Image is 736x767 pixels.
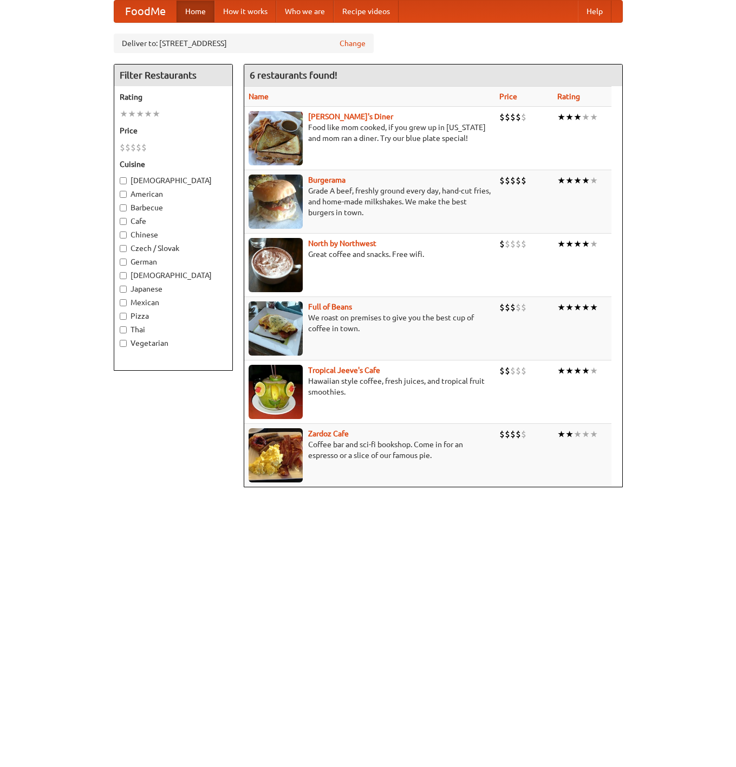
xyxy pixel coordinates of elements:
[120,286,127,293] input: Japanese
[114,34,374,53] div: Deliver to: [STREET_ADDRESS]
[131,141,136,153] li: $
[590,365,598,377] li: ★
[516,365,521,377] li: $
[574,428,582,440] li: ★
[340,38,366,49] a: Change
[521,238,526,250] li: $
[136,141,141,153] li: $
[510,175,516,186] li: $
[308,239,376,248] a: North by Northwest
[120,216,227,227] label: Cafe
[557,111,565,123] li: ★
[582,365,590,377] li: ★
[120,338,227,349] label: Vegetarian
[505,111,510,123] li: $
[125,141,131,153] li: $
[334,1,399,22] a: Recipe videos
[249,249,491,260] p: Great coffee and snacks. Free wifi.
[590,238,598,250] li: ★
[120,270,227,281] label: [DEMOGRAPHIC_DATA]
[249,439,491,461] p: Coffee bar and sci-fi bookshop. Come in for an espresso or a slice of our famous pie.
[120,259,127,266] input: German
[499,111,505,123] li: $
[120,283,227,294] label: Japanese
[249,301,303,356] img: beans.jpg
[516,175,521,186] li: $
[565,428,574,440] li: ★
[114,1,177,22] a: FoodMe
[120,175,227,186] label: [DEMOGRAPHIC_DATA]
[141,141,147,153] li: $
[249,365,303,419] img: jeeves.jpg
[516,428,521,440] li: $
[582,301,590,313] li: ★
[120,272,127,279] input: [DEMOGRAPHIC_DATA]
[565,175,574,186] li: ★
[249,111,303,165] img: sallys.jpg
[590,111,598,123] li: ★
[120,177,127,184] input: [DEMOGRAPHIC_DATA]
[152,108,160,120] li: ★
[499,301,505,313] li: $
[565,365,574,377] li: ★
[521,365,526,377] li: $
[499,238,505,250] li: $
[120,108,128,120] li: ★
[249,376,491,397] p: Hawaiian style coffee, fresh juices, and tropical fruit smoothies.
[120,191,127,198] input: American
[505,428,510,440] li: $
[505,238,510,250] li: $
[214,1,276,22] a: How it works
[582,238,590,250] li: ★
[557,175,565,186] li: ★
[308,302,352,311] a: Full of Beans
[582,111,590,123] li: ★
[565,301,574,313] li: ★
[590,428,598,440] li: ★
[574,238,582,250] li: ★
[120,326,127,333] input: Thai
[177,1,214,22] a: Home
[516,301,521,313] li: $
[144,108,152,120] li: ★
[516,238,521,250] li: $
[521,301,526,313] li: $
[120,243,227,254] label: Czech / Slovak
[249,175,303,229] img: burgerama.jpg
[510,111,516,123] li: $
[308,176,346,184] a: Burgerama
[565,238,574,250] li: ★
[308,112,393,121] a: [PERSON_NAME]'s Diner
[249,185,491,218] p: Grade A beef, freshly ground every day, hand-cut fries, and home-made milkshakes. We make the bes...
[505,365,510,377] li: $
[120,311,227,321] label: Pizza
[557,92,580,101] a: Rating
[521,111,526,123] li: $
[308,366,380,375] a: Tropical Jeeve's Cafe
[505,301,510,313] li: $
[136,108,144,120] li: ★
[120,324,227,335] label: Thai
[120,299,127,306] input: Mexican
[505,175,510,186] li: $
[510,301,516,313] li: $
[516,111,521,123] li: $
[120,231,127,239] input: Chinese
[308,429,349,438] b: Zardoz Cafe
[578,1,611,22] a: Help
[120,218,127,225] input: Cafe
[590,175,598,186] li: ★
[521,175,526,186] li: $
[250,70,337,80] ng-pluralize: 6 restaurants found!
[499,365,505,377] li: $
[120,245,127,252] input: Czech / Slovak
[120,202,227,213] label: Barbecue
[120,141,125,153] li: $
[499,92,517,101] a: Price
[582,175,590,186] li: ★
[574,175,582,186] li: ★
[120,256,227,267] label: German
[582,428,590,440] li: ★
[120,189,227,199] label: American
